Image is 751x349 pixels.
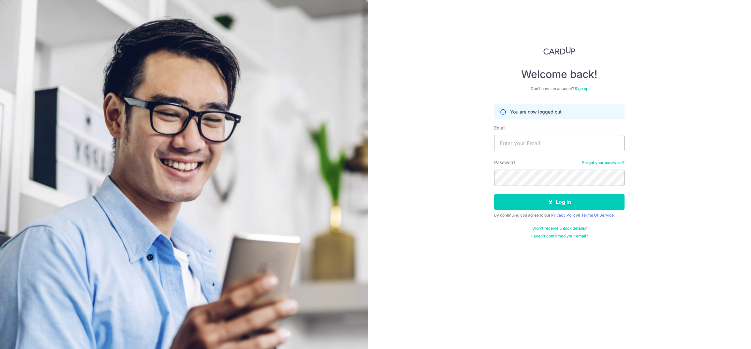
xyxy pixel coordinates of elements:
[494,135,625,151] input: Enter your Email
[575,86,588,91] a: Sign up
[494,125,505,131] label: Email
[494,159,515,166] label: Password
[532,226,587,231] a: Didn't receive unlock details?
[581,213,614,218] a: Terms Of Service
[551,213,578,218] a: Privacy Policy
[494,213,625,218] div: By continuing you agree to our &
[494,68,625,81] h4: Welcome back!
[510,109,562,115] p: You are now logged out
[543,47,575,55] img: CardUp Logo
[531,234,588,239] a: Haven't confirmed your email?
[494,194,625,210] button: Log in
[582,160,625,165] a: Forgot your password?
[494,86,625,91] div: Don’t have an account?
